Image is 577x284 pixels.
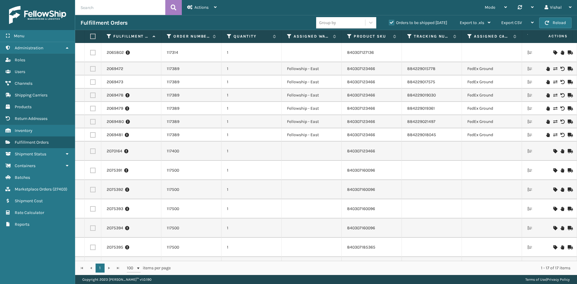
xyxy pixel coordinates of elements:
[530,31,571,41] span: Actions
[221,128,282,142] td: 1
[319,20,336,26] div: Group by
[107,148,122,154] a: 2070164
[167,105,179,111] a: 117389
[107,187,123,193] a: 2075392
[167,92,179,98] a: 117389
[560,226,564,230] i: On Hold
[560,80,564,84] i: Void Label
[14,33,24,38] span: Menu
[407,106,435,111] a: 884229019361
[15,187,52,192] span: Marketplace Orders
[568,120,571,124] i: Mark as Shipped
[167,244,179,250] a: 117500
[354,34,390,39] label: Product SKU
[167,119,179,125] a: 117389
[15,116,47,121] span: Return Addresses
[560,207,564,211] i: On Hold
[167,225,179,231] a: 117500
[407,93,436,98] a: 884229019030
[107,50,124,56] a: 2065802
[560,149,564,153] i: On Hold
[347,106,375,111] a: 840307123466
[221,257,282,276] td: 1
[221,218,282,238] td: 1
[347,50,374,55] a: 840307127136
[414,34,450,39] label: Tracking Number
[568,106,571,111] i: Mark as Shipped
[221,238,282,257] td: 1
[167,66,179,72] a: 117389
[107,79,123,85] a: 2069473
[546,133,550,137] i: On Hold
[560,188,564,192] i: On Hold
[167,187,179,193] a: 117500
[553,50,557,55] i: Assign Carrier and Warehouse
[81,19,127,26] h3: Fulfillment Orders
[15,45,43,50] span: Administration
[15,93,47,98] span: Shipping Carriers
[179,265,570,271] div: 1 - 17 of 17 items
[107,225,123,231] a: 2075394
[547,277,570,282] a: Privacy Policy
[15,163,35,168] span: Containers
[113,34,150,39] label: Fulfillment Order Id
[560,120,564,124] i: Void Label
[553,168,557,173] i: Assign Carrier and Warehouse
[553,149,557,153] i: Assign Carrier and Warehouse
[553,188,557,192] i: Assign Carrier and Warehouse
[221,199,282,218] td: 1
[282,128,342,142] td: Fellowship - East
[107,244,123,250] a: 2075395
[15,210,44,215] span: Rate Calculator
[127,264,171,273] span: items per page
[553,226,557,230] i: Assign Carrier and Warehouse
[107,206,123,212] a: 2075393
[221,115,282,128] td: 1
[15,175,30,180] span: Batches
[553,93,557,97] i: Change shipping
[15,57,25,63] span: Roles
[553,67,557,71] i: Change shipping
[294,34,330,39] label: Assigned Warehouse
[15,151,46,157] span: Shipment Status
[221,161,282,180] td: 1
[407,119,435,124] a: 884229021497
[167,79,179,85] a: 117389
[221,62,282,75] td: 1
[347,245,375,250] a: 840307185365
[15,69,25,74] span: Users
[167,50,178,56] a: 117314
[347,168,375,173] a: 840307160096
[9,6,66,24] img: logo
[82,275,151,284] p: Copyright 2023 [PERSON_NAME]™ v 1.0.190
[282,62,342,75] td: Fellowship - East
[347,206,375,211] a: 840307160096
[553,133,557,137] i: Change shipping
[407,79,435,84] a: 884229017575
[347,187,375,192] a: 840307160096
[462,115,522,128] td: FedEx Ground
[460,20,484,25] span: Export to .xls
[568,188,571,192] i: Mark as Shipped
[553,245,557,249] i: Assign Carrier and Warehouse
[347,132,375,137] a: 840307123466
[568,133,571,137] i: Mark as Shipped
[347,93,375,98] a: 840307123466
[568,50,571,55] i: Mark as Shipped
[462,102,522,115] td: FedEx Ground
[282,115,342,128] td: Fellowship - East
[462,89,522,102] td: FedEx Ground
[560,245,564,249] i: On Hold
[553,120,557,124] i: Change shipping
[568,80,571,84] i: Mark as Shipped
[167,206,179,212] a: 117500
[407,66,435,71] a: 884229015778
[167,148,179,154] a: 117400
[53,187,67,192] span: ( 27403 )
[15,104,32,109] span: Products
[568,207,571,211] i: Mark as Shipped
[407,132,436,137] a: 884229018045
[553,106,557,111] i: Change shipping
[389,20,447,25] label: Orders to be shipped [DATE]
[546,80,550,84] i: On Hold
